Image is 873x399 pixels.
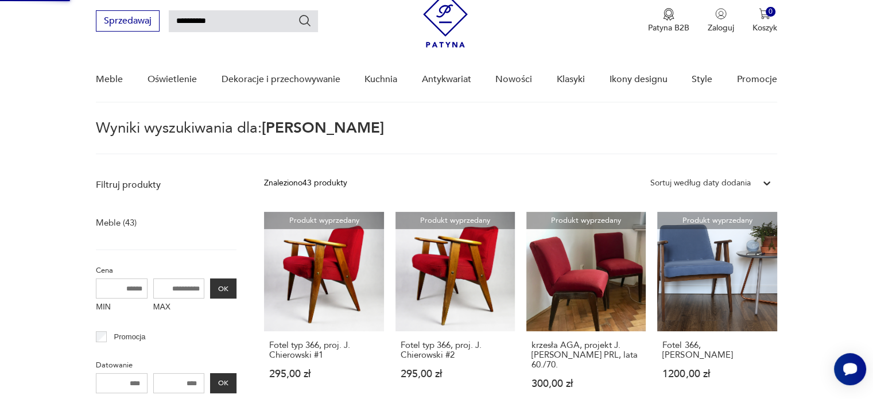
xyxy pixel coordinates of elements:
[648,22,689,33] p: Patyna B2B
[262,118,384,138] span: [PERSON_NAME]
[210,373,236,393] button: OK
[96,299,148,317] label: MIN
[148,57,197,102] a: Oświetlenie
[531,340,641,370] h3: krzesła AGA, projekt J. [PERSON_NAME] PRL, lata 60./70.
[708,22,734,33] p: Zaloguj
[96,264,236,277] p: Cena
[210,278,236,299] button: OK
[531,379,641,389] p: 300,00 zł
[269,369,378,379] p: 295,00 zł
[834,353,866,385] iframe: Smartsupp widget button
[153,299,205,317] label: MAX
[495,57,532,102] a: Nowości
[759,8,770,20] img: Ikona koszyka
[715,8,727,20] img: Ikonka użytkownika
[401,340,510,360] h3: Fotel typ 366, proj. J. Chierowski #2
[752,8,777,33] button: 0Koszyk
[264,177,347,189] div: Znaleziono 43 produkty
[662,369,771,379] p: 1200,00 zł
[557,57,585,102] a: Klasyki
[662,340,771,360] h3: Fotel 366, [PERSON_NAME]
[96,215,137,231] a: Meble (43)
[96,121,777,154] p: Wyniki wyszukiwania dla:
[96,10,160,32] button: Sprzedawaj
[221,57,340,102] a: Dekoracje i przechowywanie
[766,7,775,17] div: 0
[96,18,160,26] a: Sprzedawaj
[269,340,378,360] h3: Fotel typ 366, proj. J. Chierowski #1
[609,57,667,102] a: Ikony designu
[364,57,397,102] a: Kuchnia
[401,369,510,379] p: 295,00 zł
[752,22,777,33] p: Koszyk
[114,331,146,343] p: Promocja
[648,8,689,33] a: Ikona medaluPatyna B2B
[692,57,712,102] a: Style
[650,177,751,189] div: Sortuj według daty dodania
[708,8,734,33] button: Zaloguj
[663,8,674,21] img: Ikona medalu
[96,179,236,191] p: Filtruj produkty
[648,8,689,33] button: Patyna B2B
[96,57,123,102] a: Meble
[737,57,777,102] a: Promocje
[298,14,312,28] button: Szukaj
[96,359,236,371] p: Datowanie
[422,57,471,102] a: Antykwariat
